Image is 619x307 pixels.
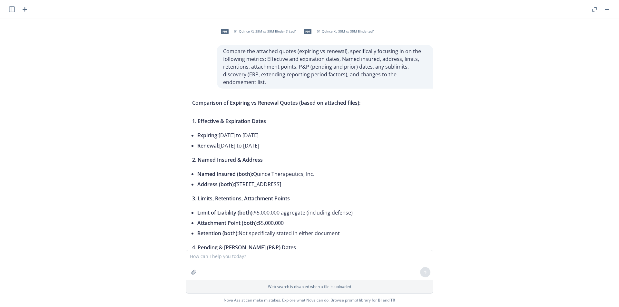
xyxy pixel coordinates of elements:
[378,297,382,303] a: BI
[197,219,258,226] span: Attachment Point (both):
[192,195,290,202] span: 3. Limits, Retentions, Attachment Points
[197,230,239,237] span: Retention (both):
[192,118,266,125] span: 1. Effective & Expiration Dates
[197,209,254,216] span: Limit of Liability (both):
[221,29,229,34] span: pdf
[197,179,427,189] li: [STREET_ADDRESS]
[197,228,427,238] li: Not specifically stated in either document
[197,181,235,188] span: Address (both):
[197,170,253,177] span: Named Insured (both):
[192,99,360,106] span: Comparison of Expiring vs Renewal Quotes (based on attached files):
[197,142,219,149] span: Renewal:
[197,132,219,139] span: Expiring:
[304,29,311,34] span: pdf
[3,293,616,307] span: Nova Assist can make mistakes. Explore what Nova can do: Browse prompt library for and
[197,207,427,218] li: $5,000,000 aggregate (including defense)
[390,297,395,303] a: TR
[223,47,427,86] p: Compare the attached quotes (expiring vs renewal), specifically focusing in on the following metr...
[197,169,427,179] li: Quince Therapeutics, Inc.
[317,29,374,34] span: 01 Quince XL $5M xs $5M Binder.pdf
[192,244,296,251] span: 4. Pending & [PERSON_NAME] (P&P) Dates
[192,156,263,163] span: 2. Named Insured & Address
[234,29,296,34] span: 01 Quince XL $5M xs $5M Binder (1).pdf
[197,140,427,151] li: [DATE] to [DATE]
[197,218,427,228] li: $5,000,000
[190,284,429,289] p: Web search is disabled when a file is uploaded
[197,130,427,140] li: [DATE] to [DATE]
[300,24,375,40] div: pdf01 Quince XL $5M xs $5M Binder.pdf
[217,24,297,40] div: pdf01 Quince XL $5M xs $5M Binder (1).pdf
